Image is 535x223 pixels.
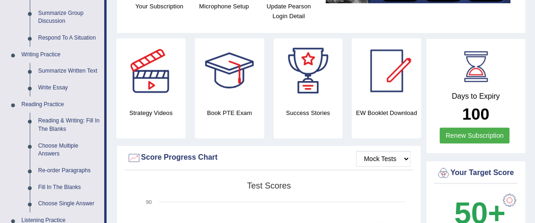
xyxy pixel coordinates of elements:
[196,1,252,11] h4: Microphone Setup
[436,166,515,180] div: Your Target Score
[462,105,489,123] b: 100
[261,1,316,21] h4: Update Pearson Login Detail
[195,108,264,118] h4: Book PTE Exam
[34,138,104,162] a: Choose Multiple Answers
[34,162,104,179] a: Re-order Paragraphs
[34,63,104,80] a: Summarize Written Text
[34,80,104,96] a: Write Essay
[34,196,104,212] a: Choose Single Answer
[247,181,291,190] tspan: Test scores
[127,151,410,165] div: Score Progress Chart
[352,108,421,118] h4: EW Booklet Download
[440,128,510,143] a: Renew Subscription
[116,108,186,118] h4: Strategy Videos
[146,199,152,205] text: 90
[34,30,104,47] a: Respond To A Situation
[436,92,515,101] h4: Days to Expiry
[132,1,187,11] h4: Your Subscription
[17,47,104,63] a: Writing Practice
[34,113,104,137] a: Reading & Writing: Fill In The Blanks
[34,5,104,30] a: Summarize Group Discussion
[34,179,104,196] a: Fill In The Blanks
[274,108,343,118] h4: Success Stories
[17,96,104,113] a: Reading Practice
